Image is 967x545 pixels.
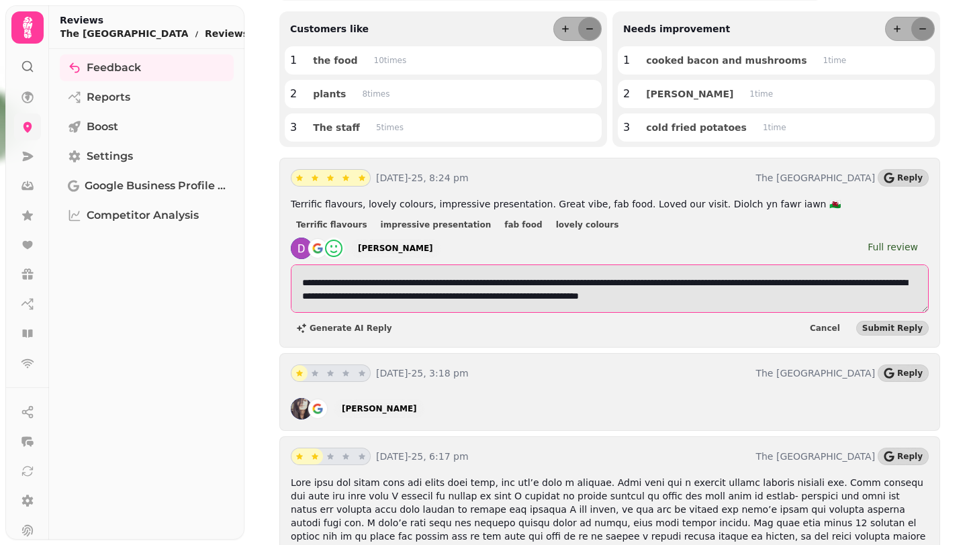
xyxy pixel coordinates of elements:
span: Generate AI Reply [310,324,392,332]
a: Boost [60,113,234,140]
a: Competitor Analysis [60,202,234,229]
button: star [354,448,370,464]
a: Google Business Profile (Beta) [60,172,234,199]
span: Reply [897,452,923,460]
button: Reviews [205,27,259,40]
button: star [338,365,354,381]
button: the food [302,52,368,69]
p: 1 [623,52,630,68]
a: [PERSON_NAME] [350,239,441,258]
button: [PERSON_NAME] [635,85,744,103]
button: star [322,365,338,381]
span: plants [313,89,346,99]
button: star [291,448,308,464]
span: Terrific flavours [296,221,367,229]
p: 1 time [763,122,786,133]
button: impressive presentation [375,218,497,232]
a: [PERSON_NAME] [334,399,425,418]
p: 2 [290,86,297,102]
button: plants [302,85,357,103]
p: 10 time s [374,55,407,66]
button: star [291,365,308,381]
button: Generate AI Reply [291,320,398,336]
span: the food [313,56,357,65]
p: The [GEOGRAPHIC_DATA] [755,366,875,380]
span: lovely colours [556,221,619,229]
span: Submit Reply [862,324,923,332]
button: star [354,170,370,186]
span: cooked bacon and mushrooms [646,56,807,65]
span: Reports [87,89,130,105]
p: 3 [290,119,297,136]
span: impressive presentation [381,221,492,229]
p: Needs improvement [618,22,730,36]
span: cold fried potatoes [646,123,747,132]
button: less [911,17,934,40]
button: star [338,170,354,186]
p: 8 time s [362,89,389,99]
p: 5 time s [376,122,404,133]
button: star [291,170,308,186]
p: The [GEOGRAPHIC_DATA] [60,27,189,40]
p: [DATE]-25, 6:17 pm [376,450,750,463]
p: [DATE]-25, 3:18 pm [376,366,750,380]
img: ACg8ocIJs5cxLkBEWQBsv6OWS4Z7P6vnBiTXljbxrzRH1l4MyVyz=s128-c0x00000000-cc-rp-mo [291,238,312,259]
div: Full review [868,240,918,254]
button: star [307,365,323,381]
span: Boost [87,119,118,135]
span: Feedback [87,60,141,76]
a: Feedback [60,54,234,81]
button: cold fried potatoes [635,119,757,136]
div: [PERSON_NAME] [358,243,433,254]
button: The staff [302,119,371,136]
h2: Reviews [60,13,259,27]
p: 2 [623,86,630,102]
button: star [354,365,370,381]
nav: breadcrumb [60,27,259,40]
span: Settings [87,148,133,164]
button: more [554,17,577,40]
p: 1 time [749,89,773,99]
span: fab food [504,221,542,229]
button: less [578,17,601,40]
p: [DATE]-25, 8:24 pm [376,171,750,185]
span: Terrific flavours, lovely colours, impressive presentation. Great vibe, fab food. Loved our visit... [291,199,841,209]
button: star [322,448,338,464]
button: Reply [878,364,929,382]
img: go-emblem@2x.png [307,238,328,259]
button: Reply [878,448,929,465]
div: [PERSON_NAME] [342,403,417,414]
button: more [886,17,909,40]
p: 3 [623,119,630,136]
p: 1 time [823,55,847,66]
img: ALV-UjXG04E3j3qW3_6Ed47EX74rXXtAn7T0AK7tfADeHB63khOVExM=s128-c0x00000000-cc-rp-mo [291,398,312,419]
p: The [GEOGRAPHIC_DATA] [755,450,875,463]
button: lovely colours [551,218,625,232]
span: Cancel [810,324,840,332]
button: star [322,170,338,186]
button: fab food [499,218,547,232]
button: star [307,448,323,464]
button: star [307,170,323,186]
a: Full review [857,238,929,256]
button: cooked bacon and mushrooms [635,52,817,69]
button: Submit Reply [856,321,929,336]
span: [PERSON_NAME] [646,89,733,99]
p: Customers like [285,22,369,36]
span: Google Business Profile (Beta) [85,178,226,194]
button: Terrific flavours [291,218,373,232]
span: The staff [313,123,360,132]
button: Reply [878,169,929,187]
button: Cancel [804,321,845,335]
span: Reply [897,369,923,377]
span: Competitor Analysis [87,207,199,224]
nav: Tabs [49,49,244,540]
button: star [338,448,354,464]
a: Reports [60,84,234,111]
img: go-emblem@2x.png [307,398,328,419]
p: 1 [290,52,297,68]
p: The [GEOGRAPHIC_DATA] [755,171,875,185]
span: Reply [897,174,923,182]
a: Settings [60,143,234,170]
